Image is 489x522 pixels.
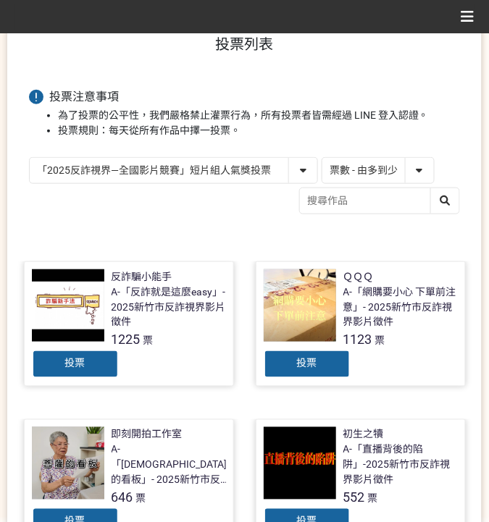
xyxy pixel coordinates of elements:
[343,490,365,505] span: 552
[112,269,172,285] div: 反詐騙小能手
[24,261,234,387] a: 反詐騙小能手A-「反詐就是這麼easy」- 2025新竹市反詐視界影片徵件1225票投票
[343,427,384,442] div: 初生之犢
[343,442,458,488] div: A-「直播背後的陷阱」-2025新竹市反詐視界影片徵件
[112,332,141,348] span: 1225
[256,261,466,387] a: ＱＱＱA-「網購要小心 下單前注意」- 2025新竹市反詐視界影片徵件1123票投票
[300,188,459,214] input: 搜尋作品
[297,358,317,369] span: 投票
[58,123,460,138] li: 投票規則：每天從所有作品中擇一投票。
[65,358,85,369] span: 投票
[58,108,460,123] li: 為了投票的公平性，我們嚴格禁止灌票行為，所有投票者皆需經過 LINE 登入認證。
[343,285,458,330] div: A-「網購要小心 下單前注意」- 2025新竹市反詐視界影片徵件
[368,493,378,505] span: 票
[143,335,154,347] span: 票
[136,493,146,505] span: 票
[343,269,374,285] div: ＱＱＱ
[112,427,183,442] div: 即刻開拍工作室
[375,335,385,347] span: 票
[112,490,133,505] span: 646
[112,442,227,488] div: A-「[DEMOGRAPHIC_DATA]的看板」- 2025新竹市反詐視界影片徵件
[49,90,119,104] span: 投票注意事項
[112,285,226,330] div: A-「反詐就是這麼easy」- 2025新竹市反詐視界影片徵件
[343,332,372,348] span: 1123
[29,35,460,53] h1: 投票列表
